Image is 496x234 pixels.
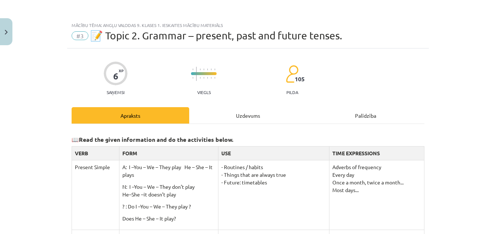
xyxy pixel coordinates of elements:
th: VERB [72,146,119,160]
span: 📝 Topic 2. Grammar – present, past and future tenses. [90,30,342,42]
th: USE [218,146,329,160]
p: Viegls [197,90,211,95]
p: Saņemsi [104,90,127,95]
td: - Routines / habits - Things that are always true - Future: timetables [218,160,329,230]
img: icon-long-line-d9ea69661e0d244f92f715978eff75569469978d946b2353a9bb055b3ed8787d.svg [196,67,197,81]
h3: 📖 [72,130,424,144]
img: icon-short-line-57e1e144782c952c97e751825c79c345078a6d821885a25fce030b3d8c18986b.svg [207,69,208,70]
img: icon-short-line-57e1e144782c952c97e751825c79c345078a6d821885a25fce030b3d8c18986b.svg [203,77,204,79]
p: ? : Do I –You – We – They play ? [122,203,215,210]
span: #3 [72,31,88,40]
span: XP [119,69,123,73]
img: icon-short-line-57e1e144782c952c97e751825c79c345078a6d821885a25fce030b3d8c18986b.svg [192,77,193,79]
div: Apraksts [72,107,189,124]
strong: Read the given information and do the activities below. [79,136,233,143]
th: TIME EXPRESSIONS [329,146,424,160]
span: 105 [295,76,305,82]
img: icon-short-line-57e1e144782c952c97e751825c79c345078a6d821885a25fce030b3d8c18986b.svg [207,77,208,79]
img: icon-short-line-57e1e144782c952c97e751825c79c345078a6d821885a25fce030b3d8c18986b.svg [214,69,215,70]
p: N: I –You – We – They don’t play He–She –it doesn’t play [122,183,215,198]
p: Does He – She – It play? [122,215,215,222]
div: Uzdevums [189,107,307,124]
img: icon-close-lesson-0947bae3869378f0d4975bcd49f059093ad1ed9edebbc8119c70593378902aed.svg [5,30,8,35]
img: icon-short-line-57e1e144782c952c97e751825c79c345078a6d821885a25fce030b3d8c18986b.svg [192,69,193,70]
div: Palīdzība [307,107,424,124]
div: Mācību tēma: Angļu valodas 9. klases 1. ieskaites mācību materiāls [72,23,424,28]
td: Adverbs of frequency Every day Once a month, twice a month... Most days... [329,160,424,230]
td: Present Simple [72,160,119,230]
p: A: I –You – We – They play He – She – It plays [122,163,215,179]
p: pilda [286,90,298,95]
img: icon-short-line-57e1e144782c952c97e751825c79c345078a6d821885a25fce030b3d8c18986b.svg [203,69,204,70]
img: icon-short-line-57e1e144782c952c97e751825c79c345078a6d821885a25fce030b3d8c18986b.svg [214,77,215,79]
img: students-c634bb4e5e11cddfef0936a35e636f08e4e9abd3cc4e673bd6f9a4125e45ecb1.svg [286,65,298,83]
div: 6 [113,71,118,81]
th: FORM [119,146,218,160]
